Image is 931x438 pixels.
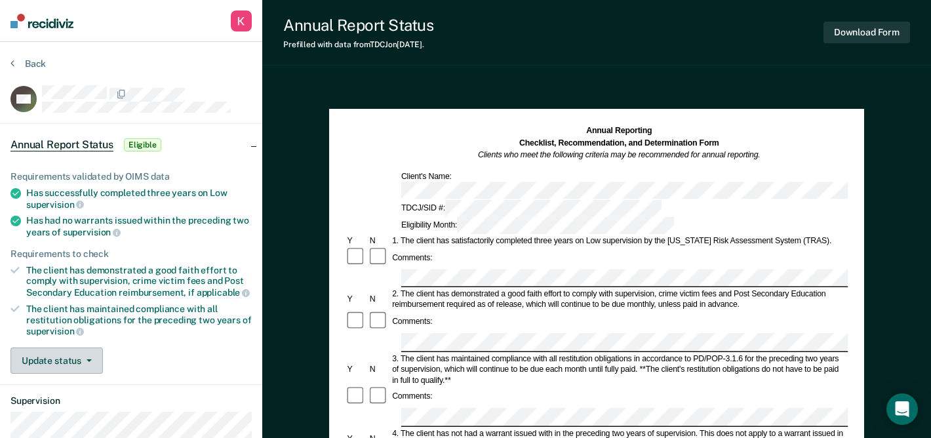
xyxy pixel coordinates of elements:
em: Clients who meet the following criteria may be recommended for annual reporting. [478,150,760,159]
div: Prefilled with data from TDCJ on [DATE] . [283,40,433,49]
dt: Supervision [10,395,252,407]
div: TDCJ/SID #: [399,200,664,217]
button: Back [10,58,46,70]
div: N [368,235,390,246]
div: Has had no warrants issued within the preceding two years of [26,215,252,237]
div: The client has demonstrated a good faith effort to comply with supervision, crime victim fees and... [26,265,252,298]
div: Has successfully completed three years on Low [26,188,252,210]
div: Y [346,363,368,374]
div: Annual Report Status [283,16,433,35]
div: The client has maintained compliance with all restitution obligations for the preceding two years of [26,304,252,337]
div: N [368,294,390,304]
div: Comments: [390,391,434,402]
span: supervision [63,227,121,237]
strong: Checklist, Recommendation, and Determination Form [519,138,719,148]
div: Comments: [390,252,434,263]
span: Eligible [124,138,161,151]
div: 2. The client has demonstrated a good faith effort to comply with supervision, crime victim fees ... [390,289,848,310]
span: supervision [26,326,84,336]
div: 3. The client has maintained compliance with all restitution obligations in accordance to PD/POP-... [390,353,848,385]
strong: Annual Reporting [586,126,652,135]
div: Requirements to check [10,249,252,260]
div: 1. The client has satisfactorily completed three years on Low supervision by the [US_STATE] Risk ... [390,235,848,246]
div: Eligibility Month: [399,217,675,234]
img: Recidiviz [10,14,73,28]
span: Annual Report Status [10,138,113,151]
div: Client's Name: [399,170,913,199]
div: N [368,363,390,374]
div: Y [346,294,368,304]
button: Download Form [823,22,910,43]
span: supervision [26,199,84,210]
div: Y [346,235,368,246]
div: Requirements validated by OIMS data [10,171,252,182]
button: Update status [10,348,103,374]
div: Open Intercom Messenger [886,393,918,425]
span: applicable [197,287,250,298]
div: Comments: [390,316,434,327]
